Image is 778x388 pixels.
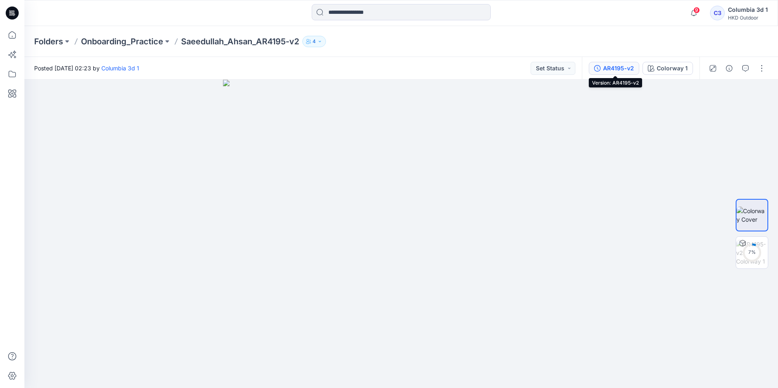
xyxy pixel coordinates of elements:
div: Colorway 1 [657,64,688,73]
a: Columbia 3d 1 [101,65,139,72]
span: Posted [DATE] 02:23 by [34,64,139,72]
div: C3 [710,6,725,20]
div: 7 % [742,249,762,256]
button: 4 [302,36,326,47]
div: AR4195-v2 [603,64,634,73]
img: eyJhbGciOiJIUzI1NiIsImtpZCI6IjAiLCJzbHQiOiJzZXMiLCJ0eXAiOiJKV1QifQ.eyJkYXRhIjp7InR5cGUiOiJzdG9yYW... [223,80,579,388]
img: Colorway Cover [736,207,767,224]
a: Onboarding_Practice [81,36,163,47]
button: AR4195-v2 [589,62,639,75]
img: AR4195-v2 Colorway 1 [736,240,768,266]
button: Details [723,62,736,75]
div: HKD Outdoor [728,15,768,21]
p: 4 [313,37,316,46]
div: Columbia 3d 1 [728,5,768,15]
p: Saeedullah_Ahsan_AR4195-v2 [181,36,299,47]
a: Folders [34,36,63,47]
span: 9 [693,7,700,13]
button: Colorway 1 [643,62,693,75]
